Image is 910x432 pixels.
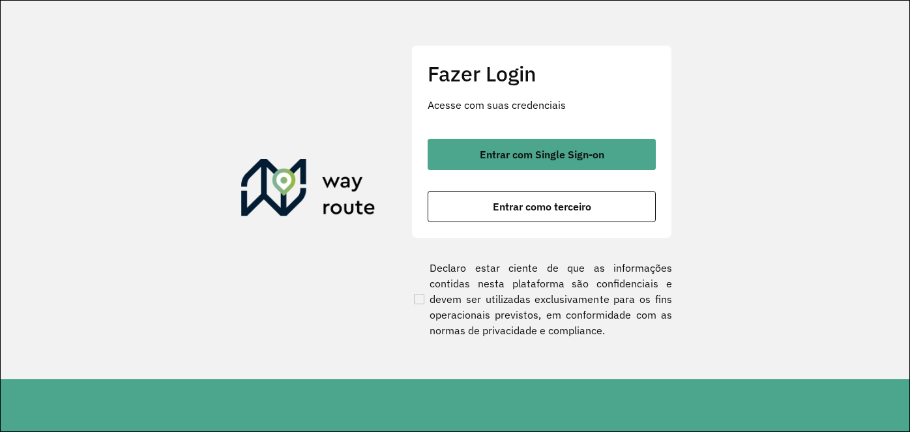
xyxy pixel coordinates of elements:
[411,260,672,338] label: Declaro estar ciente de que as informações contidas nesta plataforma são confidenciais e devem se...
[241,159,375,222] img: Roteirizador AmbevTech
[428,139,656,170] button: button
[493,201,591,212] span: Entrar como terceiro
[480,149,604,160] span: Entrar com Single Sign-on
[428,61,656,86] h2: Fazer Login
[428,191,656,222] button: button
[428,97,656,113] p: Acesse com suas credenciais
